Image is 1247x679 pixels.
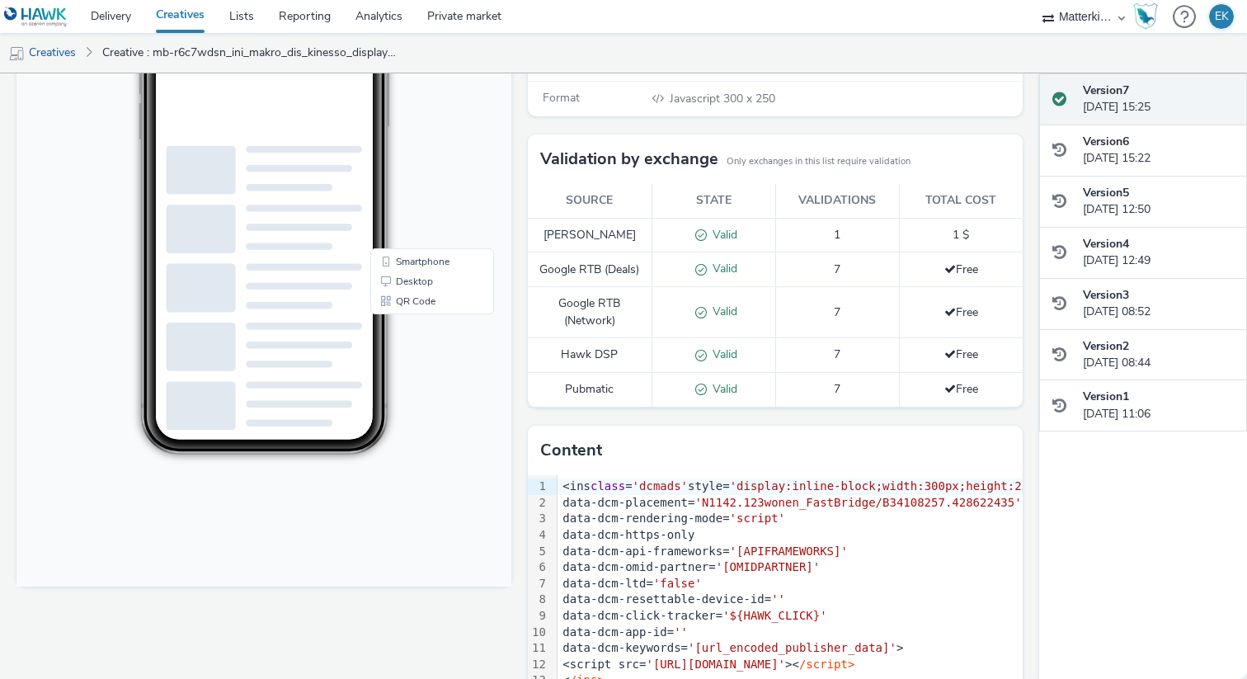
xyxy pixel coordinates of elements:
span: 'dcmads' [633,479,688,493]
div: data-dcm-keywords= > [558,640,1057,657]
span: Valid [707,347,737,362]
span: 'display:inline-block;width:300px;height:250px' [730,479,1056,493]
div: 3 [528,511,548,527]
span: Valid [707,261,737,276]
a: Creative : mb-r6c7wdsn_ini_makro_dis_kinesso_display-do_perf_hrc_300x250_nazomer-mosseloester_tag... [94,33,406,73]
span: '${HAWK_CLICK}' [722,609,826,622]
div: [DATE] 08:52 [1083,287,1234,321]
div: [DATE] 15:22 [1083,134,1234,167]
span: 7 [834,381,840,397]
div: [DATE] 11:06 [1083,389,1234,422]
span: 'false' [653,577,702,590]
div: 4 [528,527,548,544]
span: 300 x 250 [668,91,775,106]
span: 7 [834,304,840,320]
span: Free [944,262,978,277]
span: class [591,479,625,493]
span: '[url_encoded_publisher_data]' [688,641,896,654]
span: Smartphone [379,347,433,356]
th: Source [528,184,652,218]
span: QR Code [379,386,419,396]
li: Smartphone [357,342,474,361]
li: QR Code [357,381,474,401]
span: '' [771,592,785,606]
div: 8 [528,592,548,608]
td: Hawk DSP [528,338,652,373]
th: Validations [775,184,899,218]
h3: Validation by exchange [540,147,718,172]
li: Desktop [357,361,474,381]
div: 7 [528,576,548,592]
div: [DATE] 12:50 [1083,185,1234,219]
img: undefined Logo [4,7,68,27]
span: 11:50 [157,64,175,73]
div: [DATE] 08:44 [1083,338,1234,372]
td: Google RTB (Network) [528,287,652,338]
div: 11 [528,640,548,657]
h3: Content [540,438,602,463]
th: State [652,184,775,218]
span: /script> [799,658,854,671]
div: data-dcm-api-frameworks= [558,544,1057,560]
span: '[APIFRAMEWORKS]' [730,545,848,558]
img: Hawk Academy [1133,3,1158,30]
td: [PERSON_NAME] [528,218,652,252]
strong: Version 1 [1083,389,1129,404]
div: 2 [528,495,548,512]
div: EK [1215,4,1229,29]
div: data-dcm-resettable-device-id= [558,592,1057,608]
td: Google RTB (Deals) [528,252,652,287]
th: Total cost [899,184,1023,218]
span: '' [674,625,688,639]
strong: Version 6 [1083,134,1129,149]
span: Valid [707,227,737,243]
div: data-dcm-ltd= [558,576,1057,592]
div: data-dcm-https-only [558,527,1057,544]
div: data-dcm-rendering-mode= [558,511,1057,527]
div: data-dcm-placement= [558,495,1057,512]
a: Hawk Academy [1133,3,1165,30]
small: Only exchanges in this list require validation [727,155,911,168]
span: 'script' [730,512,785,525]
span: Format [543,90,580,106]
span: 7 [834,262,840,277]
strong: Version 2 [1083,338,1129,354]
div: 5 [528,544,548,560]
span: 1 $ [953,227,969,243]
div: 12 [528,657,548,673]
td: Pubmatic [528,373,652,408]
span: '[URL][DOMAIN_NAME]' [646,658,785,671]
div: <ins = style= [558,479,1057,495]
div: 6 [528,559,548,576]
span: Free [944,304,978,320]
span: Free [944,381,978,397]
div: 10 [528,625,548,641]
div: [DATE] 15:25 [1083,83,1234,116]
span: 7 [834,347,840,362]
strong: Version 4 [1083,236,1129,252]
div: data-dcm-click-tracker= [558,608,1057,625]
span: Valid [707,381,737,397]
div: data-dcm-app-id= [558,625,1057,641]
div: 1 [528,479,548,495]
div: data-dcm-omid-partner= [558,559,1057,576]
span: Desktop [379,366,416,376]
span: Javascript [670,91,723,106]
span: Free [944,347,978,362]
div: 9 [528,608,548,625]
span: 1 [834,227,840,243]
strong: Version 3 [1083,287,1129,303]
span: 'N1142.123wonen_FastBridge/B34108257.428622435' [694,496,1021,509]
div: [DATE] 12:49 [1083,236,1234,270]
img: mobile [8,45,25,62]
strong: Version 7 [1083,83,1129,98]
div: <script src= >< [558,657,1057,673]
strong: Version 5 [1083,185,1129,200]
span: Valid [707,304,737,319]
span: '[OMIDPARTNER]' [716,560,820,573]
